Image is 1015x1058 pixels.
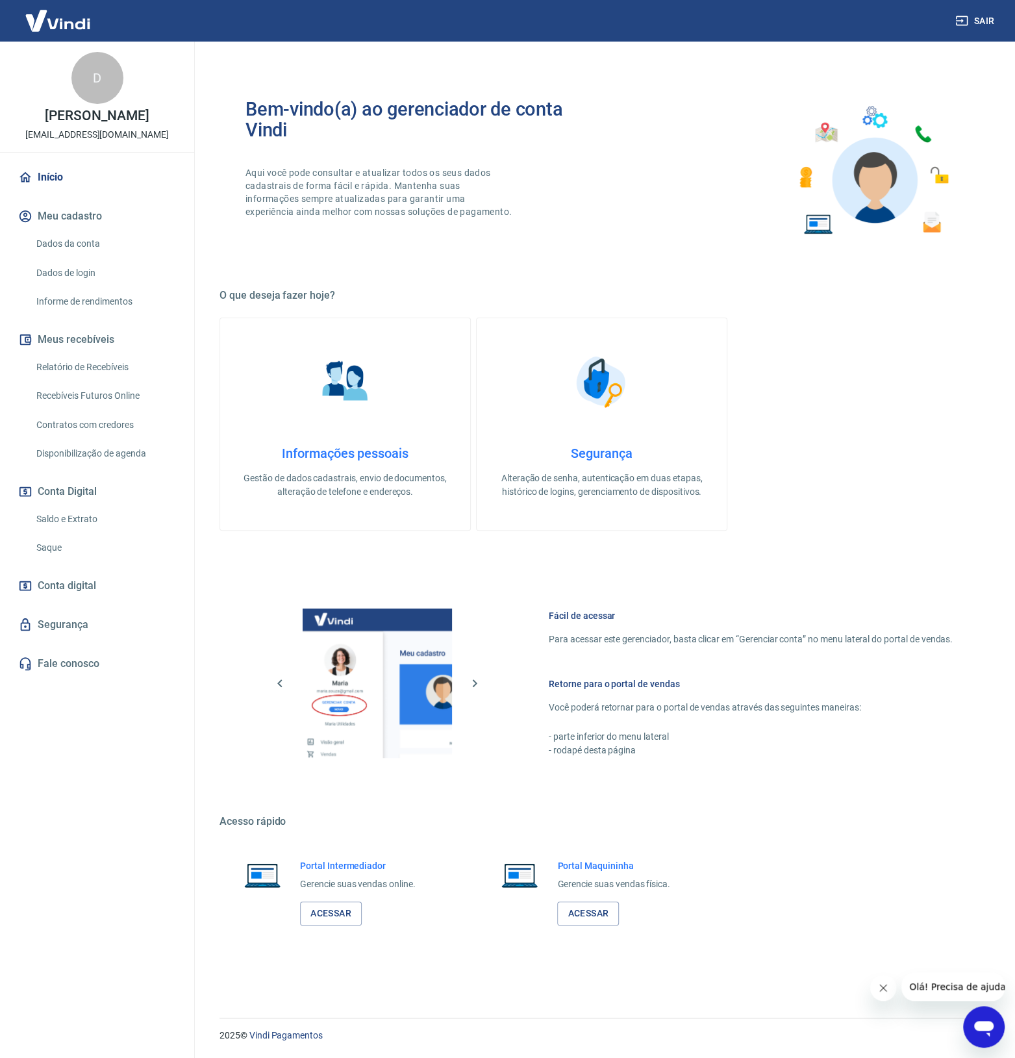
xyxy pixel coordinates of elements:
p: Gestão de dados cadastrais, envio de documentos, alteração de telefone e endereços. [241,472,449,499]
span: Conta digital [38,577,96,595]
h2: Bem-vindo(a) ao gerenciador de conta Vindi [245,99,602,140]
iframe: Button to launch messaging window [963,1006,1005,1048]
img: Vindi [16,1,100,40]
button: Meus recebíveis [16,325,179,354]
a: Contratos com credores [31,412,179,438]
a: Saque [31,535,179,561]
a: Início [16,163,179,192]
h4: Segurança [497,446,706,461]
img: Informações pessoais [313,349,378,414]
p: Você poderá retornar para o portal de vendas através das seguintes maneiras: [549,701,953,714]
img: Imagem de um avatar masculino com diversos icones exemplificando as funcionalidades do gerenciado... [788,99,958,242]
h4: Informações pessoais [241,446,449,461]
button: Sair [953,9,999,33]
p: Aqui você pode consultar e atualizar todos os seus dados cadastrais de forma fácil e rápida. Mant... [245,166,514,218]
a: Recebíveis Futuros Online [31,383,179,409]
img: Segurança [570,349,634,414]
p: Gerencie suas vendas física. [557,877,670,891]
iframe: Message from company [901,972,1005,1001]
img: Imagem da dashboard mostrando o botão de gerenciar conta na sidebar no lado esquerdo [303,609,452,758]
a: Relatório de Recebíveis [31,354,179,381]
a: Dados de login [31,260,179,286]
img: Imagem de um notebook aberto [492,859,547,890]
h5: O que deseja fazer hoje? [219,289,984,302]
a: SegurançaSegurançaAlteração de senha, autenticação em duas etapas, histórico de logins, gerenciam... [476,318,727,531]
a: Segurança [16,611,179,639]
p: 2025 © [219,1029,984,1042]
p: Gerencie suas vendas online. [300,877,416,891]
a: Conta digital [16,572,179,600]
p: - rodapé desta página [549,744,953,757]
a: Acessar [557,901,619,926]
a: Disponibilização de agenda [31,440,179,467]
h6: Retorne para o portal de vendas [549,677,953,690]
h6: Portal Intermediador [300,859,416,872]
p: Alteração de senha, autenticação em duas etapas, histórico de logins, gerenciamento de dispositivos. [497,472,706,499]
button: Meu cadastro [16,202,179,231]
a: Acessar [300,901,362,926]
a: Informe de rendimentos [31,288,179,315]
a: Vindi Pagamentos [249,1030,323,1040]
p: [PERSON_NAME] [45,109,149,123]
p: - parte inferior do menu lateral [549,730,953,744]
button: Conta Digital [16,477,179,506]
h6: Portal Maquininha [557,859,670,872]
a: Saldo e Extrato [31,506,179,533]
iframe: Close message [870,975,896,1001]
h6: Fácil de acessar [549,609,953,622]
h5: Acesso rápido [219,815,984,828]
a: Fale conosco [16,649,179,678]
span: Olá! Precisa de ajuda? [8,9,109,19]
img: Imagem de um notebook aberto [235,859,290,890]
p: Para acessar este gerenciador, basta clicar em “Gerenciar conta” no menu lateral do portal de ven... [549,633,953,646]
p: [EMAIL_ADDRESS][DOMAIN_NAME] [25,128,169,142]
a: Dados da conta [31,231,179,257]
a: Informações pessoaisInformações pessoaisGestão de dados cadastrais, envio de documentos, alteraçã... [219,318,471,531]
div: D [71,52,123,104]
